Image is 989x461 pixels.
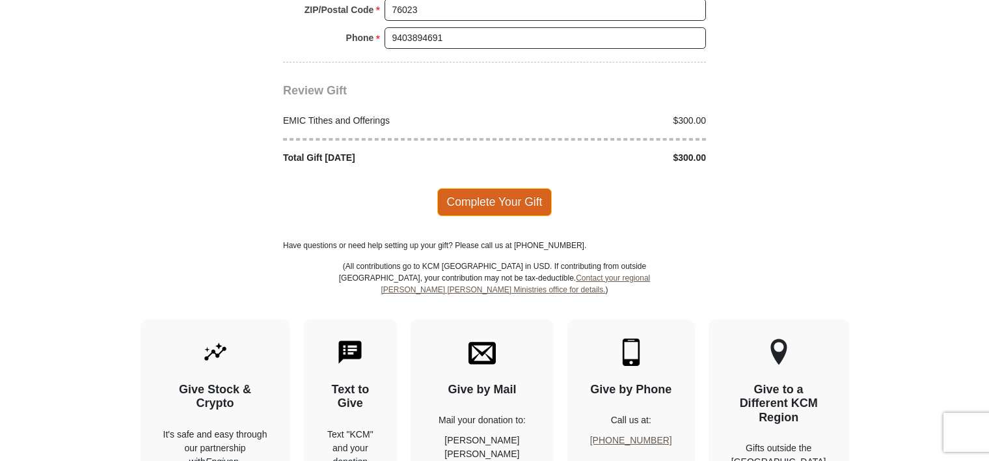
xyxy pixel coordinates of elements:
span: Review Gift [283,84,347,97]
img: give-by-stock.svg [202,339,229,366]
h4: Text to Give [327,383,375,411]
div: $300.00 [494,114,713,128]
img: envelope.svg [468,339,496,366]
a: [PHONE_NUMBER] [590,435,672,445]
h4: Give Stock & Crypto [163,383,267,411]
p: (All contributions go to KCM [GEOGRAPHIC_DATA] in USD. If contributing from outside [GEOGRAPHIC_D... [338,260,651,319]
h4: Give by Phone [590,383,672,397]
strong: ZIP/Postal Code [305,1,374,19]
img: text-to-give.svg [336,339,364,366]
h4: Give by Mail [433,383,531,397]
h4: Give to a Different KCM Region [731,383,826,425]
p: Have questions or need help setting up your gift? Please call us at [PHONE_NUMBER]. [283,240,706,251]
p: Mail your donation to: [433,413,531,427]
a: Contact your regional [PERSON_NAME] [PERSON_NAME] Ministries office for details. [381,273,650,294]
div: $300.00 [494,151,713,165]
div: Total Gift [DATE] [277,151,495,165]
span: Complete Your Gift [437,188,552,216]
div: EMIC Tithes and Offerings [277,114,495,128]
img: other-region [770,339,788,366]
strong: Phone [346,29,374,47]
p: Call us at: [590,413,672,427]
img: mobile.svg [617,339,645,366]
